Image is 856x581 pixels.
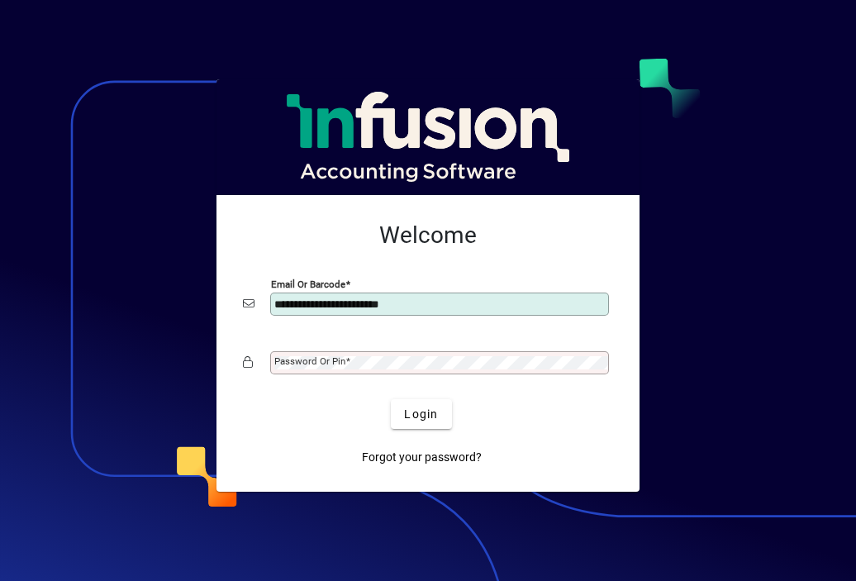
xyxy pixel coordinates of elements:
[243,221,613,250] h2: Welcome
[362,449,482,466] span: Forgot your password?
[391,399,451,429] button: Login
[404,406,438,423] span: Login
[355,442,488,472] a: Forgot your password?
[274,355,345,367] mat-label: Password or Pin
[271,279,345,290] mat-label: Email or Barcode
